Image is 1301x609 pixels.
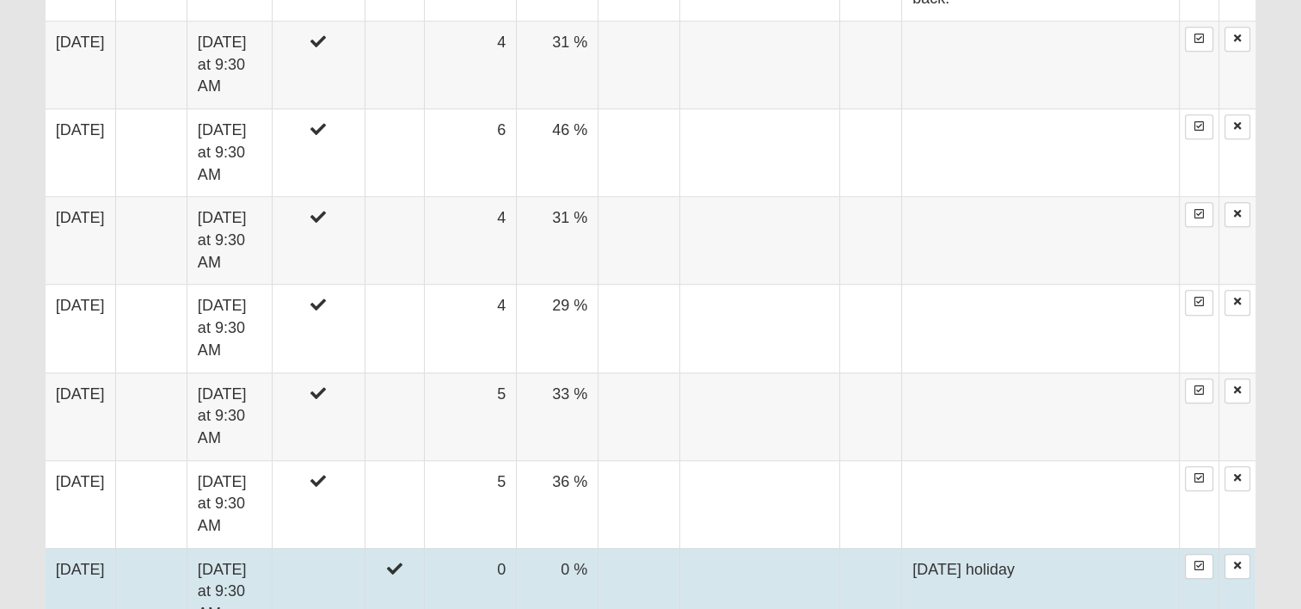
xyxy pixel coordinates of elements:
[517,460,598,548] td: 36 %
[187,460,272,548] td: [DATE] at 9:30 AM
[1185,114,1213,139] a: Enter Attendance
[1224,554,1250,579] a: Delete
[517,285,598,372] td: 29 %
[1185,290,1213,315] a: Enter Attendance
[425,109,517,197] td: 6
[1224,27,1250,52] a: Delete
[517,372,598,460] td: 33 %
[1224,114,1250,139] a: Delete
[1185,466,1213,491] a: Enter Attendance
[425,372,517,460] td: 5
[1185,378,1213,403] a: Enter Attendance
[517,22,598,109] td: 31 %
[425,197,517,285] td: 4
[187,197,272,285] td: [DATE] at 9:30 AM
[46,22,115,109] td: [DATE]
[517,197,598,285] td: 31 %
[425,22,517,109] td: 4
[1224,378,1250,403] a: Delete
[46,197,115,285] td: [DATE]
[425,460,517,548] td: 5
[46,372,115,460] td: [DATE]
[187,22,272,109] td: [DATE] at 9:30 AM
[187,372,272,460] td: [DATE] at 9:30 AM
[46,285,115,372] td: [DATE]
[46,460,115,548] td: [DATE]
[46,109,115,197] td: [DATE]
[1224,290,1250,315] a: Delete
[1224,466,1250,491] a: Delete
[187,285,272,372] td: [DATE] at 9:30 AM
[1224,202,1250,227] a: Delete
[1185,202,1213,227] a: Enter Attendance
[1185,27,1213,52] a: Enter Attendance
[425,285,517,372] td: 4
[1185,554,1213,579] a: Enter Attendance
[187,109,272,197] td: [DATE] at 9:30 AM
[517,109,598,197] td: 46 %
